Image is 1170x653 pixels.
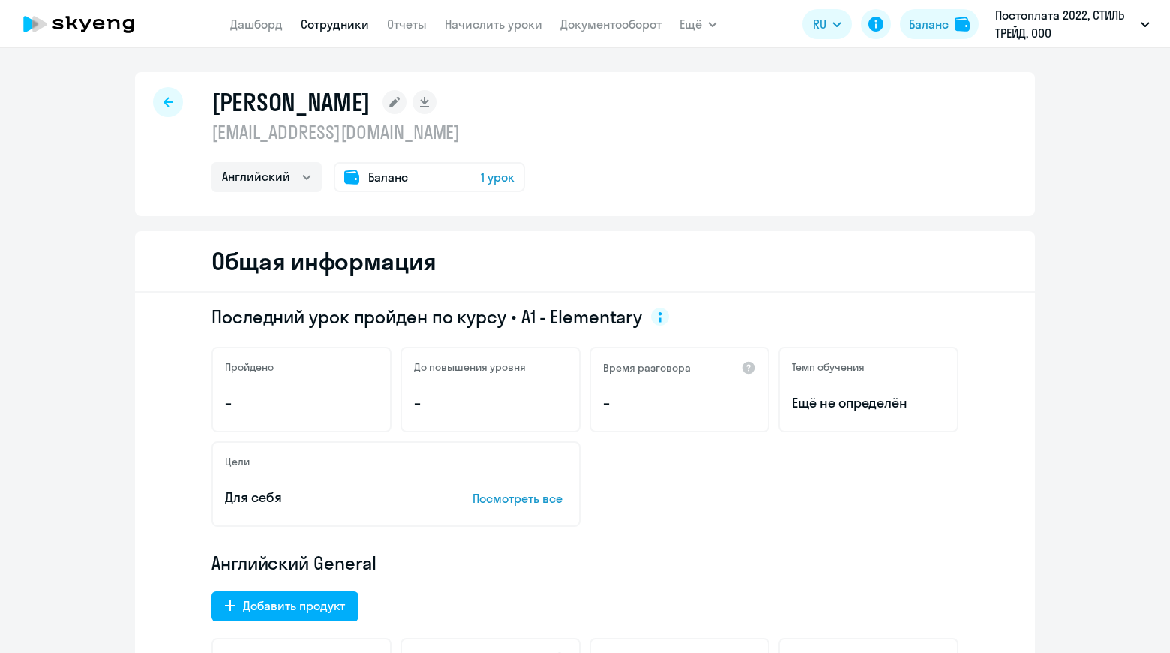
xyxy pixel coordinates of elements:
a: Начислить уроки [445,17,542,32]
h2: Общая информация [211,246,436,276]
div: Добавить продукт [243,597,345,615]
button: Постоплата 2022, СТИЛЬ ТРЕЙД, ООО [988,6,1157,42]
h5: Пройдено [225,360,274,374]
span: Ещё не определён [792,393,945,413]
p: – [603,393,756,413]
h5: До повышения уровня [414,360,526,374]
span: RU [813,15,826,33]
a: Дашборд [230,17,283,32]
span: Ещё [679,15,702,33]
button: Добавить продукт [211,591,358,621]
span: Английский General [211,551,376,575]
p: Для себя [225,488,426,507]
h1: [PERSON_NAME] [211,87,370,117]
span: 1 урок [481,168,514,186]
span: Баланс [368,168,408,186]
div: Баланс [909,15,949,33]
h5: Цели [225,455,250,468]
button: Ещё [679,9,717,39]
img: balance [955,17,970,32]
p: – [225,393,378,413]
button: Балансbalance [900,9,979,39]
h5: Темп обучения [792,360,865,374]
p: [EMAIL_ADDRESS][DOMAIN_NAME] [211,120,525,144]
a: Документооборот [560,17,661,32]
h5: Время разговора [603,361,691,375]
p: – [414,393,567,413]
p: Посмотреть все [472,489,567,507]
button: RU [802,9,852,39]
p: Постоплата 2022, СТИЛЬ ТРЕЙД, ООО [995,6,1135,42]
a: Сотрудники [301,17,369,32]
span: Последний урок пройден по курсу • A1 - Elementary [211,305,642,329]
a: Отчеты [387,17,427,32]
